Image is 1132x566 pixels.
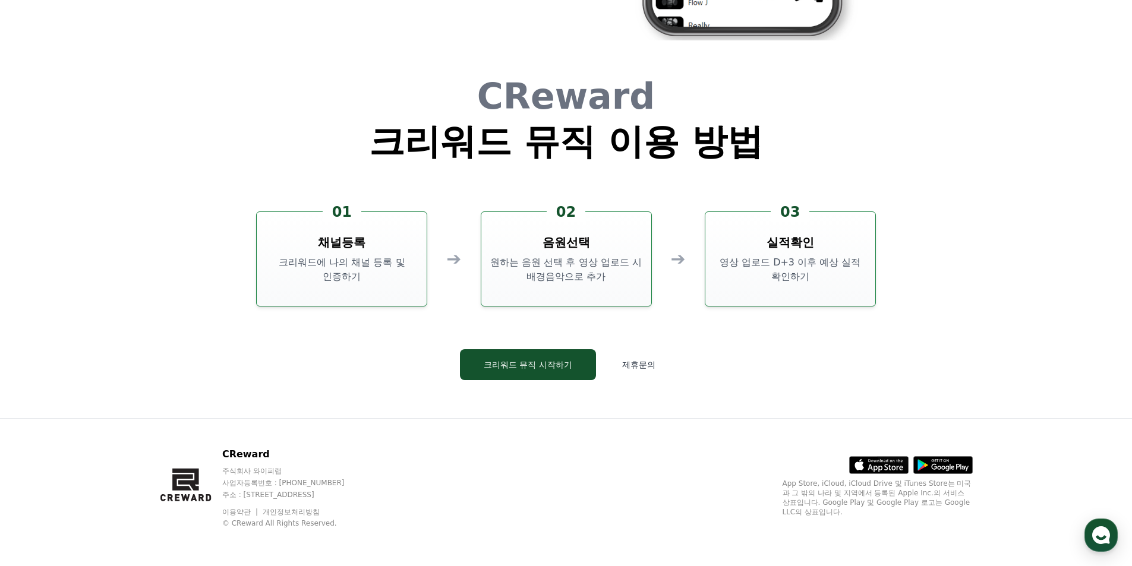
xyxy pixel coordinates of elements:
[543,234,590,251] h3: 음원선택
[222,508,260,516] a: 이용약관
[109,395,123,404] span: 대화
[486,255,647,284] p: 원하는 음원 선택 후 영상 업로드 시 배경음악으로 추가
[263,508,320,516] a: 개인정보처리방침
[369,124,763,159] h1: 크리워드 뮤직 이용 방법
[771,203,809,222] div: 03
[222,490,367,499] p: 주소 : [STREET_ADDRESS]
[78,377,153,406] a: 대화
[153,377,228,406] a: 설정
[547,203,585,222] div: 02
[184,394,198,404] span: 설정
[783,479,973,517] p: App Store, iCloud, iCloud Drive 및 iTunes Store는 미국과 그 밖의 나라 및 지역에서 등록된 Apple Inc.의 서비스 상표입니다. Goo...
[222,447,367,461] p: CReward
[710,255,871,284] p: 영상 업로드 D+3 이후 예상 실적 확인하기
[222,466,367,476] p: 주식회사 와이피랩
[318,234,365,251] h3: 채널등록
[222,518,367,528] p: © CReward All Rights Reserved.
[369,78,763,114] h1: CReward
[4,377,78,406] a: 홈
[671,248,686,270] div: ➔
[37,394,45,404] span: 홈
[222,478,367,488] p: 사업자등록번호 : [PHONE_NUMBER]
[446,248,461,270] div: ➔
[460,349,596,380] button: 크리워드 뮤직 시작하기
[261,255,422,284] p: 크리워드에 나의 채널 등록 및 인증하기
[767,234,814,251] h3: 실적확인
[323,203,361,222] div: 01
[606,349,672,380] button: 제휴문의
